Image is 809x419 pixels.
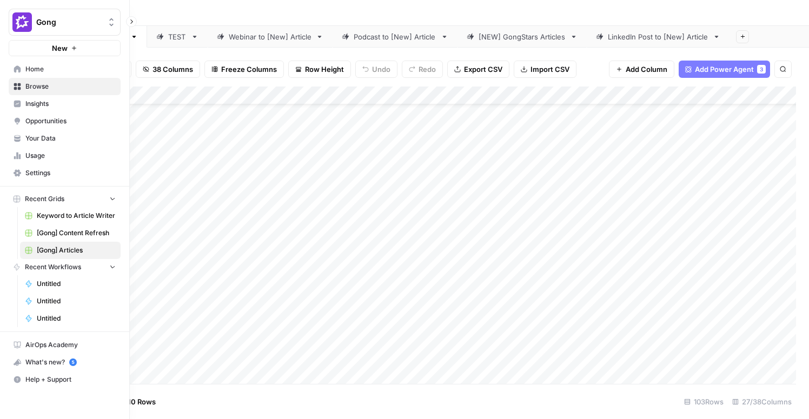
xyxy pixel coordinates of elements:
[37,314,116,323] span: Untitled
[37,245,116,255] span: [Gong] Articles
[25,375,116,384] span: Help + Support
[25,262,81,272] span: Recent Workflows
[695,64,754,75] span: Add Power Agent
[464,64,502,75] span: Export CSV
[9,61,121,78] a: Home
[9,147,121,164] a: Usage
[288,61,351,78] button: Row Height
[36,17,102,28] span: Gong
[760,65,763,74] span: 3
[9,130,121,147] a: Your Data
[9,164,121,182] a: Settings
[25,82,116,91] span: Browse
[9,9,121,36] button: Workspace: Gong
[419,64,436,75] span: Redo
[514,61,576,78] button: Import CSV
[20,242,121,259] a: [Gong] Articles
[679,61,770,78] button: Add Power Agent3
[9,95,121,112] a: Insights
[12,12,32,32] img: Gong Logo
[147,26,208,48] a: TEST
[402,61,443,78] button: Redo
[9,354,120,370] div: What's new?
[25,99,116,109] span: Insights
[204,61,284,78] button: Freeze Columns
[25,134,116,143] span: Your Data
[20,292,121,310] a: Untitled
[457,26,587,48] a: [NEW] GongStars Articles
[20,310,121,327] a: Untitled
[136,61,200,78] button: 38 Columns
[609,61,674,78] button: Add Column
[354,31,436,42] div: Podcast to [New] Article
[168,31,187,42] div: TEST
[37,228,116,238] span: [Gong] Content Refresh
[208,26,333,48] a: Webinar to [New] Article
[9,354,121,371] button: What's new? 5
[25,194,64,204] span: Recent Grids
[37,296,116,306] span: Untitled
[587,26,730,48] a: LinkedIn Post to [New] Article
[25,168,116,178] span: Settings
[9,371,121,388] button: Help + Support
[9,40,121,56] button: New
[37,279,116,289] span: Untitled
[479,31,566,42] div: [NEW] GongStars Articles
[37,211,116,221] span: Keyword to Article Writer
[20,224,121,242] a: [Gong] Content Refresh
[112,396,156,407] span: Add 10 Rows
[680,393,728,410] div: 103 Rows
[757,65,766,74] div: 3
[9,336,121,354] a: AirOps Academy
[25,340,116,350] span: AirOps Academy
[9,191,121,207] button: Recent Grids
[531,64,569,75] span: Import CSV
[152,64,193,75] span: 38 Columns
[608,31,708,42] div: LinkedIn Post to [New] Article
[20,275,121,292] a: Untitled
[9,78,121,95] a: Browse
[9,259,121,275] button: Recent Workflows
[333,26,457,48] a: Podcast to [New] Article
[355,61,397,78] button: Undo
[221,64,277,75] span: Freeze Columns
[25,116,116,126] span: Opportunities
[69,358,77,366] a: 5
[20,207,121,224] a: Keyword to Article Writer
[25,151,116,161] span: Usage
[71,360,74,365] text: 5
[305,64,344,75] span: Row Height
[9,112,121,130] a: Opportunities
[447,61,509,78] button: Export CSV
[52,43,68,54] span: New
[728,393,796,410] div: 27/38 Columns
[372,64,390,75] span: Undo
[626,64,667,75] span: Add Column
[25,64,116,74] span: Home
[229,31,311,42] div: Webinar to [New] Article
